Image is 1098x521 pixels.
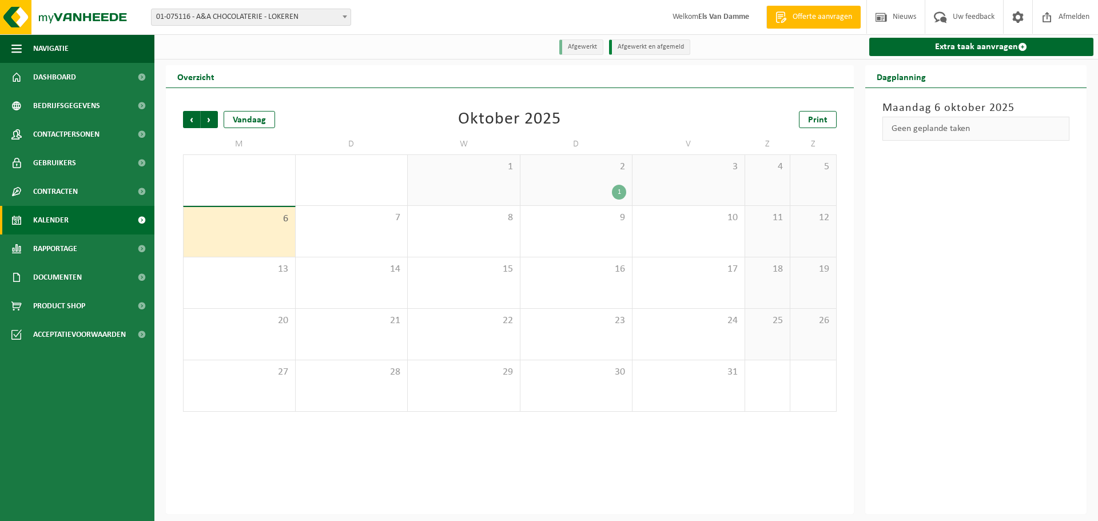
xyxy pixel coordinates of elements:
[33,120,100,149] span: Contactpersonen
[413,263,514,276] span: 15
[808,116,828,125] span: Print
[413,315,514,327] span: 22
[413,161,514,173] span: 1
[526,161,627,173] span: 2
[33,34,69,63] span: Navigatie
[869,38,1094,56] a: Extra taak aanvragen
[189,263,289,276] span: 13
[458,111,561,128] div: Oktober 2025
[166,65,226,88] h2: Overzicht
[413,212,514,224] span: 8
[189,213,289,225] span: 6
[751,212,785,224] span: 11
[526,366,627,379] span: 30
[526,263,627,276] span: 16
[796,161,830,173] span: 5
[559,39,603,55] li: Afgewerkt
[183,134,296,154] td: M
[632,134,745,154] td: V
[189,315,289,327] span: 20
[796,263,830,276] span: 19
[33,320,126,349] span: Acceptatievoorwaarden
[224,111,275,128] div: Vandaag
[301,366,402,379] span: 28
[301,263,402,276] span: 14
[408,134,520,154] td: W
[865,65,937,88] h2: Dagplanning
[33,92,100,120] span: Bedrijfsgegevens
[698,13,749,21] strong: Els Van Damme
[151,9,351,26] span: 01-075116 - A&A CHOCOLATERIE - LOKEREN
[796,212,830,224] span: 12
[301,212,402,224] span: 7
[152,9,351,25] span: 01-075116 - A&A CHOCOLATERIE - LOKEREN
[882,117,1070,141] div: Geen geplande taken
[33,292,85,320] span: Product Shop
[638,212,739,224] span: 10
[609,39,690,55] li: Afgewerkt en afgemeld
[520,134,633,154] td: D
[33,177,78,206] span: Contracten
[751,161,785,173] span: 4
[301,315,402,327] span: 21
[201,111,218,128] span: Volgende
[189,366,289,379] span: 27
[796,315,830,327] span: 26
[790,11,855,23] span: Offerte aanvragen
[526,212,627,224] span: 9
[638,366,739,379] span: 31
[638,161,739,173] span: 3
[296,134,408,154] td: D
[766,6,861,29] a: Offerte aanvragen
[638,315,739,327] span: 24
[745,134,791,154] td: Z
[413,366,514,379] span: 29
[526,315,627,327] span: 23
[33,149,76,177] span: Gebruikers
[183,111,200,128] span: Vorige
[638,263,739,276] span: 17
[33,63,76,92] span: Dashboard
[33,263,82,292] span: Documenten
[751,263,785,276] span: 18
[799,111,837,128] a: Print
[790,134,836,154] td: Z
[612,185,626,200] div: 1
[882,100,1070,117] h3: Maandag 6 oktober 2025
[33,234,77,263] span: Rapportage
[751,315,785,327] span: 25
[33,206,69,234] span: Kalender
